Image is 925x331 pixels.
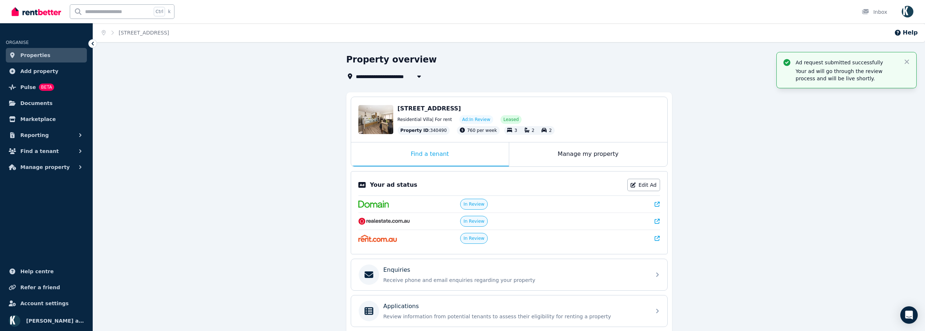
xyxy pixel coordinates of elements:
span: Documents [20,99,53,108]
span: In Review [463,235,484,241]
div: Inbox [862,8,887,16]
a: [STREET_ADDRESS] [119,30,169,36]
div: Find a tenant [351,142,509,166]
span: ORGANISE [6,40,29,45]
span: Marketplace [20,115,56,124]
span: In Review [463,218,484,224]
p: Your ad will go through the review process and will be live shortly. [796,68,897,82]
div: Open Intercom Messenger [900,306,918,324]
a: Add property [6,64,87,78]
span: Account settings [20,299,69,308]
img: RealEstate.com.au [358,218,410,225]
div: : 340490 [398,126,450,135]
a: Properties [6,48,87,62]
a: PulseBETA [6,80,87,94]
a: Marketplace [6,112,87,126]
span: Find a tenant [20,147,59,156]
span: 2 [549,128,552,133]
div: Manage my property [509,142,667,166]
p: Review information from potential tenants to assess their eligibility for renting a property [383,313,647,320]
a: Account settings [6,296,87,311]
nav: Breadcrumb [93,23,178,42]
img: Domain.com.au [358,201,389,208]
span: Leased [503,117,519,122]
span: 2 [532,128,535,133]
button: Help [894,28,918,37]
span: Reporting [20,131,49,140]
img: RentBetter [12,6,61,17]
span: Ad: In Review [462,117,490,122]
span: Properties [20,51,51,60]
button: Find a tenant [6,144,87,158]
a: EnquiriesReceive phone and email enquiries regarding your property [351,259,667,290]
span: Property ID [401,128,429,133]
span: In Review [463,201,484,207]
a: ApplicationsReview information from potential tenants to assess their eligibility for renting a p... [351,295,667,327]
span: BETA [39,84,54,91]
span: Refer a friend [20,283,60,292]
a: Refer a friend [6,280,87,295]
p: Your ad status [370,181,417,189]
span: [PERSON_NAME] as trustee for The Ferdowsian Trust [26,316,84,325]
span: Ctrl [154,7,165,16]
a: Edit Ad [627,179,660,191]
img: Omid Ferdowsian as trustee for The Ferdowsian Trust [902,6,913,17]
p: Applications [383,302,419,311]
span: 3 [514,128,517,133]
a: Help centre [6,264,87,279]
p: Ad request submitted successfully [796,59,897,66]
img: Rent.com.au [358,235,397,242]
span: [STREET_ADDRESS] [398,105,461,112]
span: Residential Villa | For rent [398,117,452,122]
span: Manage property [20,163,70,171]
span: Help centre [20,267,54,276]
button: Manage property [6,160,87,174]
button: Reporting [6,128,87,142]
span: Add property [20,67,59,76]
span: Pulse [20,83,36,92]
p: Enquiries [383,266,410,274]
span: 760 per week [467,128,497,133]
span: k [168,9,170,15]
h1: Property overview [346,54,437,65]
img: Omid Ferdowsian as trustee for The Ferdowsian Trust [9,315,20,327]
a: Documents [6,96,87,110]
p: Receive phone and email enquiries regarding your property [383,276,647,284]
